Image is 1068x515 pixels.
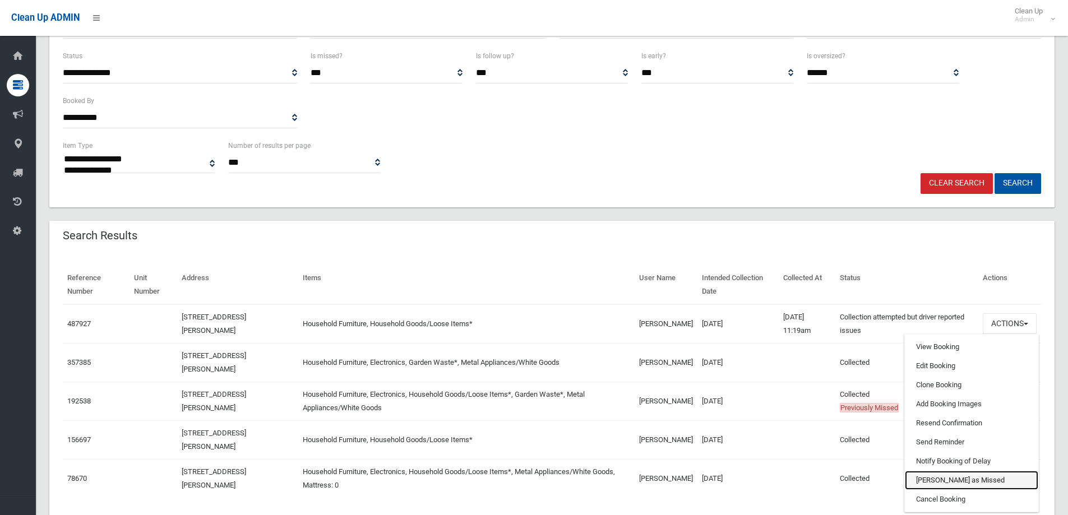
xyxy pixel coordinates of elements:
label: Item Type [63,140,93,152]
td: Household Furniture, Electronics, Household Goods/Loose Items*, Metal Appliances/White Goods, Mat... [298,459,635,498]
td: [DATE] [697,420,779,459]
td: [PERSON_NAME] [635,420,697,459]
button: Actions [983,313,1037,334]
td: Household Furniture, Household Goods/Loose Items* [298,304,635,344]
td: Household Furniture, Household Goods/Loose Items* [298,420,635,459]
th: Reference Number [63,266,130,304]
span: Previously Missed [840,403,899,412]
a: Edit Booking [905,356,1038,375]
label: Status [63,50,82,62]
a: 156697 [67,435,91,444]
header: Search Results [49,225,151,247]
th: User Name [635,266,697,304]
td: [DATE] [697,304,779,344]
label: Booked By [63,95,94,107]
a: Resend Confirmation [905,414,1038,433]
a: [STREET_ADDRESS][PERSON_NAME] [182,467,246,489]
td: [PERSON_NAME] [635,304,697,344]
a: 78670 [67,474,87,482]
a: [STREET_ADDRESS][PERSON_NAME] [182,313,246,335]
td: [DATE] [697,382,779,420]
span: Clean Up ADMIN [11,12,80,23]
a: 357385 [67,358,91,366]
a: Add Booking Images [905,395,1038,414]
td: [PERSON_NAME] [635,343,697,382]
td: Collected [835,382,978,420]
a: [STREET_ADDRESS][PERSON_NAME] [182,390,246,412]
td: [PERSON_NAME] [635,459,697,498]
td: Household Furniture, Electronics, Garden Waste*, Metal Appliances/White Goods [298,343,635,382]
td: [DATE] [697,343,779,382]
th: Actions [978,266,1041,304]
a: Clone Booking [905,375,1038,395]
button: Search [995,173,1041,194]
a: View Booking [905,337,1038,356]
td: Collected [835,343,978,382]
a: [PERSON_NAME] as Missed [905,471,1038,490]
td: Collected [835,420,978,459]
label: Is follow up? [476,50,514,62]
th: Unit Number [130,266,177,304]
small: Admin [1015,15,1043,24]
label: Number of results per page [228,140,311,152]
label: Is oversized? [807,50,845,62]
a: Notify Booking of Delay [905,452,1038,471]
td: Collection attempted but driver reported issues [835,304,978,344]
a: Clear Search [921,173,993,194]
th: Address [177,266,298,304]
span: Clean Up [1009,7,1054,24]
label: Is missed? [311,50,343,62]
th: Items [298,266,635,304]
a: 192538 [67,397,91,405]
th: Collected At [779,266,835,304]
th: Status [835,266,978,304]
td: Household Furniture, Electronics, Household Goods/Loose Items*, Garden Waste*, Metal Appliances/W... [298,382,635,420]
td: [DATE] [697,459,779,498]
a: Cancel Booking [905,490,1038,509]
a: [STREET_ADDRESS][PERSON_NAME] [182,351,246,373]
td: [DATE] 11:19am [779,304,835,344]
a: [STREET_ADDRESS][PERSON_NAME] [182,429,246,451]
a: Send Reminder [905,433,1038,452]
label: Is early? [641,50,666,62]
td: Collected [835,459,978,498]
th: Intended Collection Date [697,266,779,304]
td: [PERSON_NAME] [635,382,697,420]
a: 487927 [67,319,91,328]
